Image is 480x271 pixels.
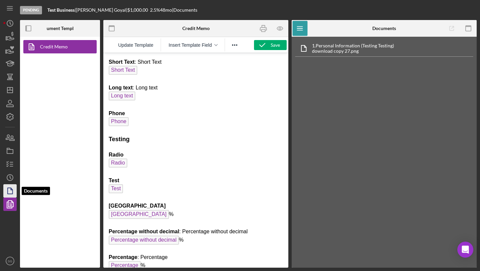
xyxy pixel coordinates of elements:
span: Update Template [118,42,153,48]
div: $1,000.00 [127,7,150,13]
strong: [GEOGRAPHIC_DATA] [5,150,62,156]
button: Save [254,40,287,50]
body: Rich Text Area. Press ALT-0 for help. [5,5,180,268]
strong: Percentage [5,201,34,207]
iframe: Rich Text Area [103,53,288,268]
div: Pending [20,6,42,14]
div: 2.5 % [150,7,160,13]
span: Test [5,131,20,140]
span: Insert Template Field [169,42,212,48]
strong: Long text [5,32,29,37]
b: Document Templates [38,26,82,31]
span: Percentage [5,208,37,217]
strong: Percentage without decimal [5,176,76,181]
b: Credit Memo [182,26,210,31]
b: Documents [372,26,396,31]
button: Insert Template Field [165,40,221,50]
div: | Documents [172,7,197,13]
div: Open Intercom Messenger [457,242,473,258]
div: [PERSON_NAME] Goyal | [76,7,127,13]
span: Long text [5,38,32,47]
button: Reset the template to the current product template value [115,40,157,50]
span: Percentage without decimal [5,183,76,192]
span: Phone [5,64,25,73]
span: Radio [5,105,24,114]
strong: Phone [5,57,22,63]
strong: Short Text [5,6,31,12]
strong: Testing [5,83,26,89]
div: Save [271,40,280,50]
b: Test Business [47,7,75,13]
div: | [47,7,76,13]
button: Reveal or hide additional toolbar items [229,40,240,50]
div: 48 mo [160,7,172,13]
button: SG [3,254,17,268]
strong: Radio [5,99,20,104]
a: Credit Memo [23,40,93,53]
p: : Short Text : Long text % : Percentage without decimal % : Percentage % : Phone number 2 [5,5,180,252]
span: Short Text [5,13,34,22]
div: download copy 27.png [312,48,394,54]
text: SG [8,259,12,263]
span: [GEOGRAPHIC_DATA] [5,157,66,166]
div: 1. Personal Information (Testing Testing) [312,43,394,48]
strong: Test [5,124,16,130]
